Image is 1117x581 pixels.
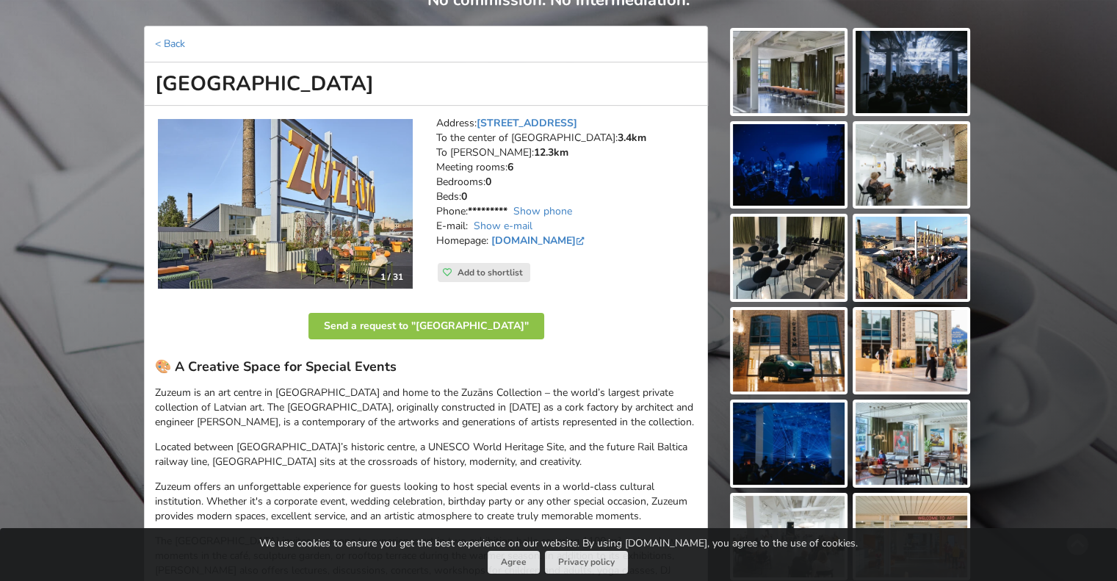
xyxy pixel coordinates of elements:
[513,204,572,218] a: Show phone
[856,496,967,578] img: Zuzeum Art Centre | Riga | Event place - gallery picture
[372,266,412,288] div: 1 / 31
[155,386,697,430] p: Zuzeum is an art centre in [GEOGRAPHIC_DATA] and home to the Zuzāns Collection – the world’s larg...
[485,175,491,189] strong: 0
[856,403,967,485] img: Zuzeum Art Centre | Riga | Event place - gallery picture
[507,160,513,174] strong: 6
[733,310,845,392] img: Zuzeum Art Centre | Riga | Event place - gallery picture
[461,190,467,203] strong: 0
[155,440,697,469] p: Located between [GEOGRAPHIC_DATA]’s historic centre, a UNESCO World Heritage Site, and the future...
[534,145,568,159] strong: 12.3km
[474,219,532,233] a: Show e-mail
[158,119,413,289] img: Unusual venues | Riga | Zuzeum Art Centre
[436,116,697,263] address: Address: To the center of [GEOGRAPHIC_DATA]: To [PERSON_NAME]: Meeting rooms: Bedrooms: Beds: Pho...
[733,403,845,485] img: Zuzeum Art Centre | Riga | Event place - gallery picture
[733,496,845,578] img: Zuzeum Art Centre | Riga | Event place - gallery picture
[308,313,544,339] button: Send a request to "[GEOGRAPHIC_DATA]"
[856,310,967,392] img: Zuzeum Art Centre | Riga | Event place - gallery picture
[155,37,185,51] a: < Back
[458,267,523,278] span: Add to shortlist
[733,31,845,113] img: Zuzeum Art Centre | Riga | Event place - gallery picture
[856,31,967,113] img: Zuzeum Art Centre | Riga | Event place - gallery picture
[158,119,413,289] a: Unusual venues | Riga | Zuzeum Art Centre 1 / 31
[144,62,708,106] h1: [GEOGRAPHIC_DATA]
[155,358,697,375] h3: 🎨 A Creative Space for Special Events
[491,234,588,248] a: [DOMAIN_NAME]
[618,131,646,145] strong: 3.4km
[733,217,845,299] img: Zuzeum Art Centre | Riga | Event place - gallery picture
[856,124,967,206] img: Zuzeum Art Centre | Riga | Event place - gallery picture
[545,551,628,574] a: Privacy policy
[488,551,540,574] button: Agree
[856,217,967,299] img: Zuzeum Art Centre | Riga | Event place - gallery picture
[477,116,577,130] a: [STREET_ADDRESS]
[733,124,845,206] img: Zuzeum Art Centre | Riga | Event place - gallery picture
[155,480,697,524] p: Zuzeum offers an unforgettable experience for guests looking to host special events in a world-cl...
